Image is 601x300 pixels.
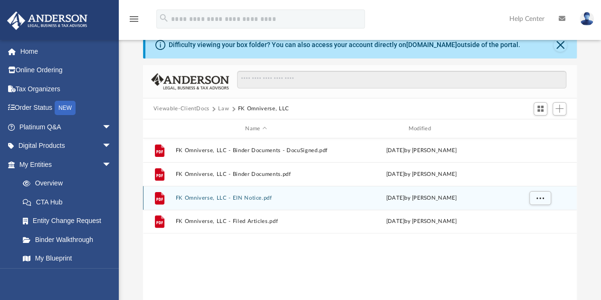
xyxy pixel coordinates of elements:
span: arrow_drop_down [102,155,121,174]
span: arrow_drop_down [102,136,121,156]
span: arrow_drop_down [102,117,121,137]
div: [DATE] by [PERSON_NAME] [341,146,502,155]
button: FK Omniverse, LLC - Binder Documents.pdf [175,171,336,177]
img: User Pic [580,12,594,26]
div: NEW [55,101,76,115]
div: id [506,125,572,133]
input: Search files and folders [237,71,566,89]
div: id [147,125,171,133]
a: Online Ordering [7,61,126,80]
div: Modified [341,125,502,133]
a: Tax Organizers [7,79,126,98]
button: FK Omniverse, LLC [238,105,289,113]
a: [DOMAIN_NAME] [406,41,457,48]
a: Home [7,42,126,61]
button: FK Omniverse, LLC - EIN Notice.pdf [175,195,336,201]
div: Difficulty viewing your box folder? You can also access your account directly on outside of the p... [169,40,520,50]
button: Close [553,39,567,52]
a: Tax Due Dates [13,268,126,287]
a: Digital Productsarrow_drop_down [7,136,126,155]
button: Viewable-ClientDocs [153,105,210,113]
a: My Entitiesarrow_drop_down [7,155,126,174]
a: Order StatusNEW [7,98,126,118]
button: FK Omniverse, LLC - Filed Articles.pdf [175,219,336,225]
img: Anderson Advisors Platinum Portal [4,11,90,30]
a: Binder Walkthrough [13,230,126,249]
a: Entity Change Request [13,212,126,231]
a: Platinum Q&Aarrow_drop_down [7,117,126,136]
a: My Blueprint [13,249,121,268]
i: search [159,13,169,23]
i: menu [128,13,140,25]
a: CTA Hub [13,193,126,212]
a: Overview [13,174,126,193]
div: Name [175,125,336,133]
button: More options [529,191,551,205]
button: Add [553,102,567,116]
div: [DATE] by [PERSON_NAME] [341,194,502,203]
div: [DATE] by [PERSON_NAME] [341,217,502,226]
div: [DATE] by [PERSON_NAME] [341,170,502,179]
button: Law [218,105,229,113]
button: FK Omniverse, LLC - Binder Documents - DocuSigned.pdf [175,147,336,154]
a: menu [128,18,140,25]
button: Switch to Grid View [534,102,548,116]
